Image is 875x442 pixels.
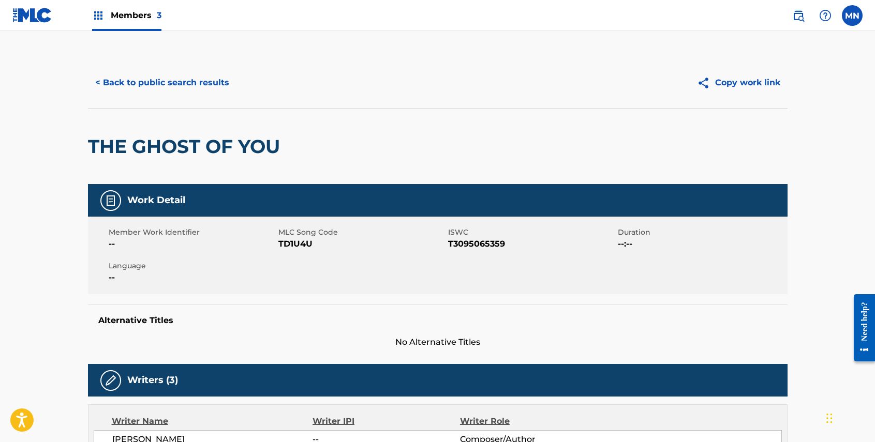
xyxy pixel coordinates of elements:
h2: THE GHOST OF YOU [88,135,285,158]
span: 3 [157,10,161,20]
span: T3095065359 [448,238,615,250]
span: MLC Song Code [278,227,446,238]
span: No Alternative Titles [88,336,788,348]
span: -- [109,238,276,250]
div: Writer IPI [313,415,460,428]
h5: Work Detail [127,194,185,206]
span: Language [109,261,276,271]
div: Writer Role [460,415,594,428]
h5: Writers (3) [127,374,178,386]
a: Public Search [788,5,809,26]
span: Duration [618,227,785,238]
iframe: Chat Widget [823,392,875,442]
img: Writers [105,374,117,387]
img: MLC Logo [12,8,52,23]
span: -- [109,271,276,284]
img: Copy work link [697,77,715,89]
h5: Alternative Titles [98,315,777,326]
div: Writer Name [112,415,313,428]
button: < Back to public search results [88,70,236,96]
span: Members [111,9,161,21]
iframe: Resource Center [846,285,875,371]
img: Top Rightsholders [92,9,105,22]
img: search [792,9,805,22]
button: Copy work link [690,70,788,96]
div: Help [815,5,836,26]
span: TD1U4U [278,238,446,250]
span: ISWC [448,227,615,238]
span: --:-- [618,238,785,250]
div: Drag [826,403,833,434]
div: User Menu [842,5,863,26]
img: help [819,9,832,22]
img: Work Detail [105,194,117,207]
span: Member Work Identifier [109,227,276,238]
